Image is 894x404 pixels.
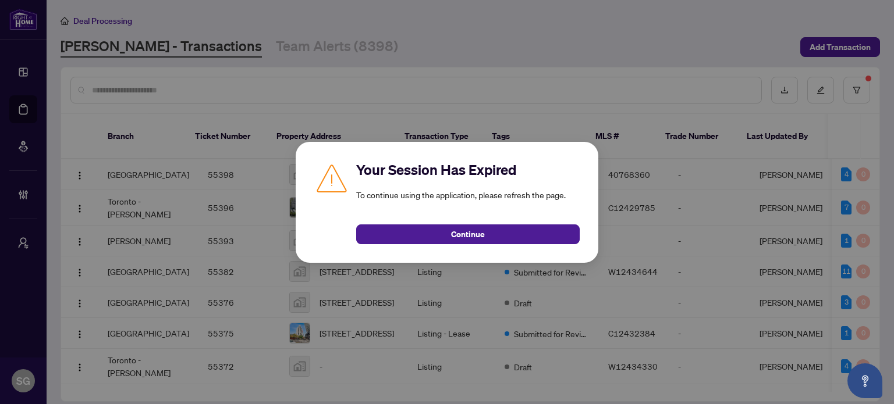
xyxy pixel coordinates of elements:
[451,225,485,244] span: Continue
[356,160,580,179] h2: Your Session Has Expired
[356,160,580,244] div: To continue using the application, please refresh the page.
[356,224,580,244] button: Continue
[847,363,882,398] button: Open asap
[314,160,349,195] img: Caution icon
